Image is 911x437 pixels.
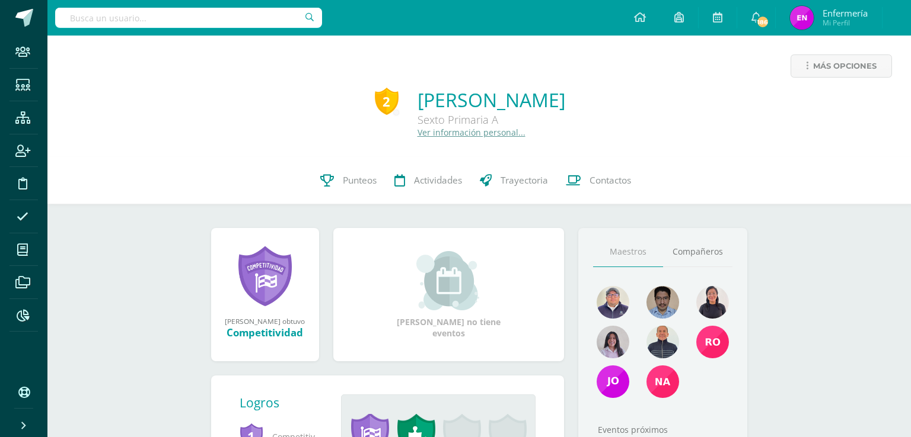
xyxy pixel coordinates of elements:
[557,157,640,204] a: Contactos
[593,237,663,267] a: Maestros
[501,174,548,187] span: Trayectoria
[343,174,377,187] span: Punteos
[646,326,679,358] img: a75a92b661b020fb4a252a07254d3823.png
[55,8,322,28] input: Busca un usuario...
[386,157,471,204] a: Actividades
[823,7,868,19] span: Enfermería
[646,365,679,398] img: 03bedc8e89e9ad7d908873b386a18aa1.png
[663,237,733,267] a: Compañeros
[590,174,631,187] span: Contactos
[593,424,733,435] div: Eventos próximos
[756,15,769,28] span: 186
[823,18,868,28] span: Mi Perfil
[813,55,877,77] span: Más opciones
[223,316,307,326] div: [PERSON_NAME] obtuvo
[418,127,525,138] a: Ver información personal...
[416,251,481,310] img: event_small.png
[418,113,565,127] div: Sexto Primaria A
[646,286,679,319] img: bd5c4da964c66059798930f984b6ff37.png
[414,174,462,187] span: Actividades
[240,394,332,411] div: Logros
[696,286,729,319] img: 041e67bb1815648f1c28e9f895bf2be1.png
[311,157,386,204] a: Punteos
[597,326,629,358] img: c32ad82329b44bc9061dc23c1c7658f9.png
[471,157,557,204] a: Trayectoria
[696,326,729,358] img: 5b128c088b3bc6462d39a613088c2279.png
[389,251,508,339] div: [PERSON_NAME] no tiene eventos
[223,326,307,339] div: Competitividad
[375,88,399,115] div: 2
[791,54,892,78] a: Más opciones
[597,365,629,398] img: 2ddf17aa42d48e65540e09895ae282fd.png
[597,286,629,319] img: f2596fff22ce10e3356730cf971142ab.png
[790,6,814,30] img: 9282fce470099ad46d32b14798152acb.png
[418,87,565,113] a: [PERSON_NAME]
